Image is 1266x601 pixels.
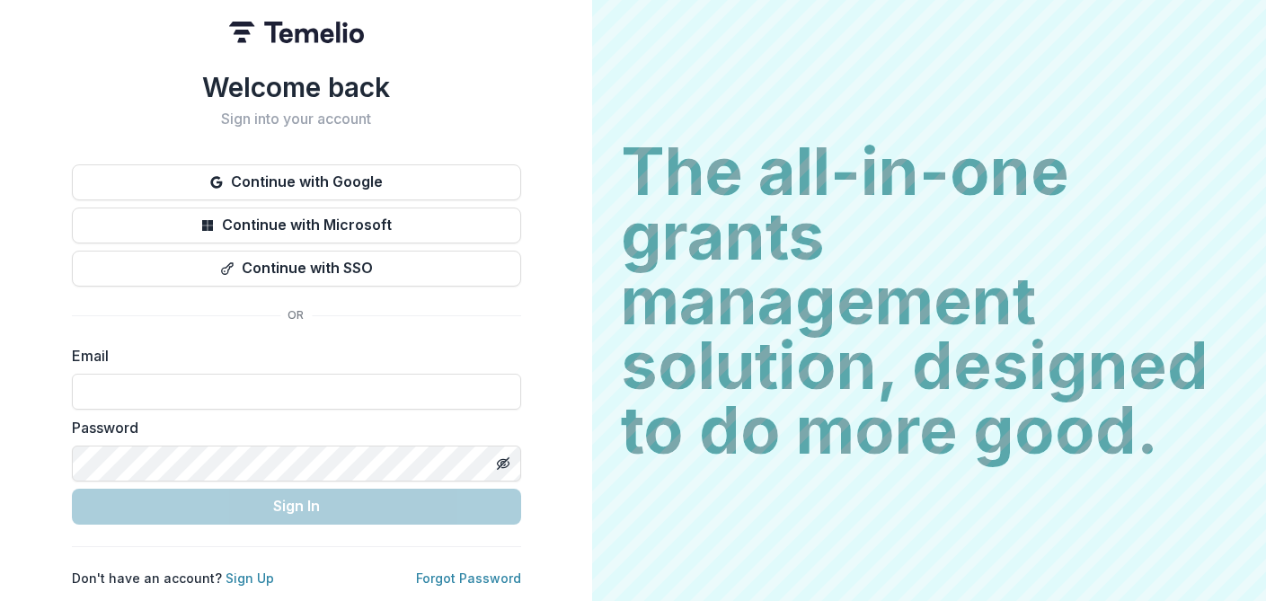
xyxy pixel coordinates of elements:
[226,570,274,586] a: Sign Up
[229,22,364,43] img: Temelio
[72,164,521,200] button: Continue with Google
[416,570,521,586] a: Forgot Password
[72,110,521,128] h2: Sign into your account
[72,251,521,287] button: Continue with SSO
[72,489,521,525] button: Sign In
[72,417,510,438] label: Password
[72,71,521,103] h1: Welcome back
[72,569,274,588] p: Don't have an account?
[72,208,521,243] button: Continue with Microsoft
[489,449,518,478] button: Toggle password visibility
[72,345,510,367] label: Email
